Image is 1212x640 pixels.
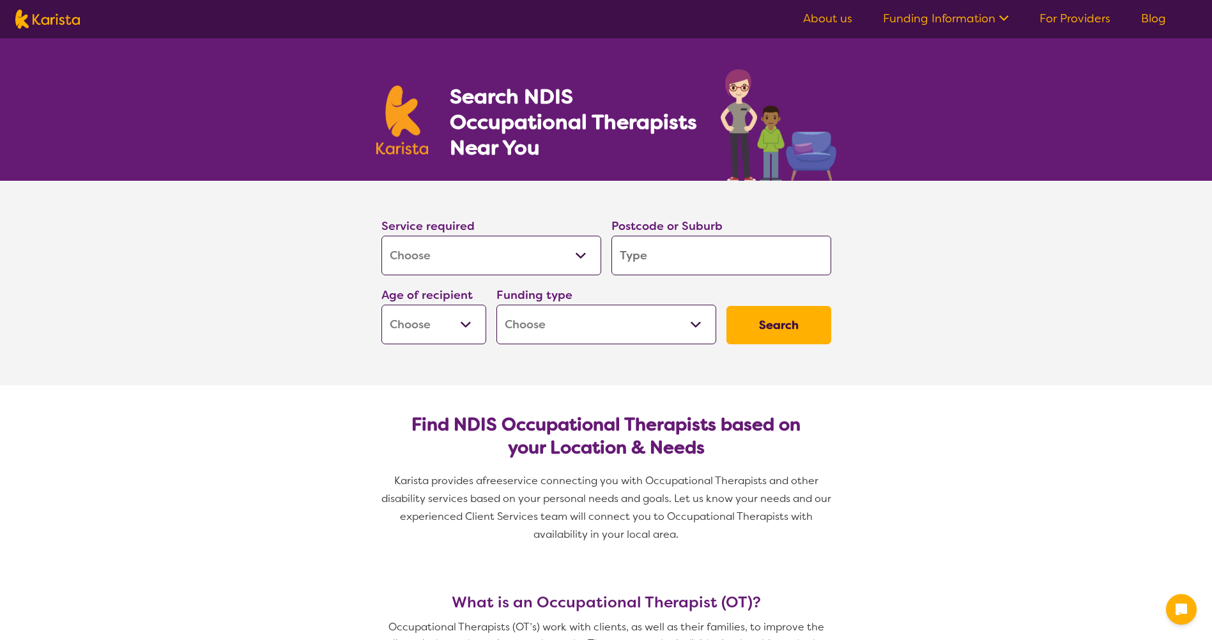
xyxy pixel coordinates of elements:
[381,287,473,303] label: Age of recipient
[394,474,482,487] span: Karista provides a
[1141,11,1166,26] a: Blog
[15,10,80,29] img: Karista logo
[376,86,429,155] img: Karista logo
[482,474,503,487] span: free
[611,218,723,234] label: Postcode or Suburb
[611,236,831,275] input: Type
[381,218,475,234] label: Service required
[450,84,698,160] h1: Search NDIS Occupational Therapists Near You
[496,287,572,303] label: Funding type
[721,69,836,181] img: occupational-therapy
[883,11,1009,26] a: Funding Information
[381,474,834,541] span: service connecting you with Occupational Therapists and other disability services based on your p...
[376,593,836,611] h3: What is an Occupational Therapist (OT)?
[1039,11,1110,26] a: For Providers
[726,306,831,344] button: Search
[803,11,852,26] a: About us
[392,413,821,459] h2: Find NDIS Occupational Therapists based on your Location & Needs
